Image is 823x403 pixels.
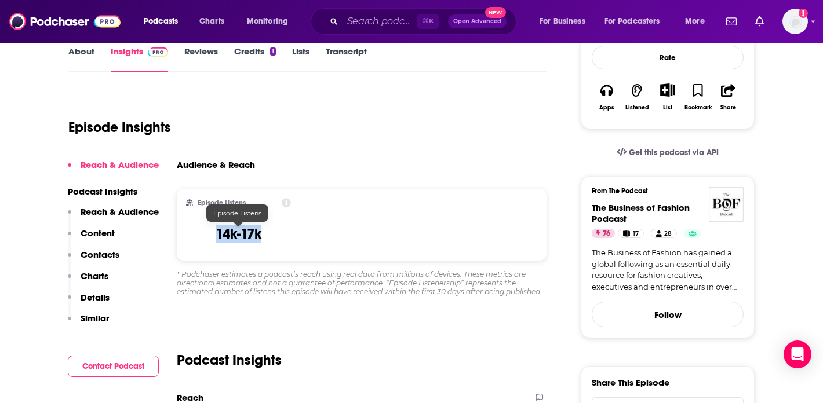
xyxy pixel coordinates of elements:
button: Listened [622,76,652,118]
div: 1 [270,47,276,56]
button: Reach & Audience [68,159,159,181]
span: ⌘ K [417,14,439,29]
div: * Podchaser estimates a podcast’s reach using real data from millions of devices. These metrics a... [177,270,547,296]
a: Get this podcast via API [607,138,728,167]
div: Rate [592,46,744,69]
button: Content [68,228,115,249]
h3: From The Podcast [592,187,734,195]
a: 28 [651,229,677,238]
img: The Business of Fashion Podcast [709,187,744,222]
button: open menu [136,12,193,31]
a: Charts [192,12,231,31]
span: 28 [664,228,672,240]
div: Apps [599,104,614,111]
div: Show More ButtonList [653,76,683,118]
button: Follow [592,302,744,327]
a: 76 [592,229,615,238]
div: Share [720,104,736,111]
h3: Audience & Reach [177,159,255,170]
button: Bookmark [683,76,713,118]
h2: Episode Listens [198,199,246,207]
svg: Add a profile image [799,9,808,18]
h3: 14k-17k [216,225,261,243]
a: InsightsPodchaser Pro [111,46,168,72]
img: Podchaser Pro [148,47,168,57]
button: open menu [531,12,600,31]
span: Charts [199,13,224,30]
button: Charts [68,270,108,292]
p: Podcast Insights [68,186,159,197]
h3: Share This Episode [592,377,669,388]
span: 17 [633,228,639,240]
span: For Podcasters [604,13,660,30]
a: About [68,46,94,72]
p: Charts [81,270,108,281]
span: Podcasts [144,13,178,30]
button: Similar [68,313,109,334]
button: Share [713,76,744,118]
a: The Business of Fashion Podcast [592,202,690,224]
p: Details [81,292,110,303]
h2: Reach [177,392,203,403]
a: 17 [618,229,644,238]
button: open menu [677,12,719,31]
button: Reach & Audience [68,206,159,228]
button: open menu [239,12,303,31]
span: Monitoring [247,13,288,30]
h1: Episode Insights [68,119,171,136]
div: Bookmark [684,104,712,111]
button: Show More Button [656,83,679,96]
span: More [685,13,705,30]
a: Reviews [184,46,218,72]
input: Search podcasts, credits, & more... [343,12,417,31]
button: Open AdvancedNew [448,14,507,28]
button: Contacts [68,249,119,270]
span: New [485,7,506,18]
button: Details [68,292,110,313]
div: Open Intercom Messenger [784,340,811,368]
p: Reach & Audience [81,159,159,170]
a: Lists [292,46,309,72]
button: open menu [597,12,677,31]
span: Open Advanced [453,19,501,24]
div: Listened [625,104,649,111]
img: Podchaser - Follow, Share and Rate Podcasts [9,10,121,32]
span: For Business [540,13,585,30]
button: Apps [592,76,622,118]
span: Logged in as kkade [782,9,808,34]
a: The Business of Fashion has gained a global following as an essential daily resource for fashion ... [592,247,744,292]
span: Get this podcast via API [629,148,719,157]
button: Show profile menu [782,9,808,34]
img: User Profile [782,9,808,34]
p: Contacts [81,249,119,260]
p: Similar [81,313,109,324]
a: Credits1 [234,46,276,72]
div: List [663,104,672,111]
span: 76 [603,228,610,240]
p: Content [81,228,115,239]
a: Transcript [326,46,367,72]
div: Search podcasts, credits, & more... [322,8,527,35]
a: Show notifications dropdown [722,12,741,31]
h2: Podcast Insights [177,351,282,369]
p: Reach & Audience [81,206,159,217]
span: Episode Listens [213,209,261,217]
button: Contact Podcast [68,356,159,377]
a: Show notifications dropdown [751,12,769,31]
